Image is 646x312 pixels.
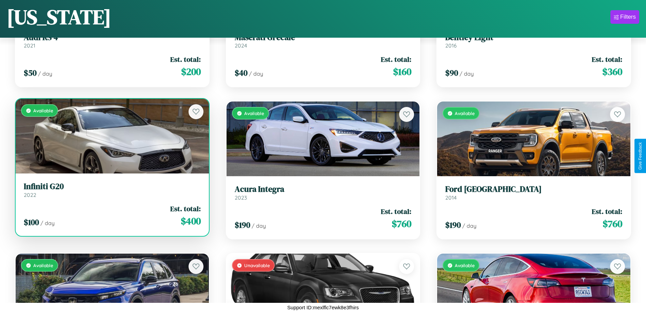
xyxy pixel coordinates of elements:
[24,191,36,198] span: 2022
[445,184,622,194] h3: Ford [GEOGRAPHIC_DATA]
[381,54,411,64] span: Est. total:
[235,219,250,231] span: $ 190
[33,108,53,113] span: Available
[235,184,412,194] h3: Acura Integra
[252,222,266,229] span: / day
[445,33,622,49] a: Bentley Eight2016
[235,33,412,49] a: Maserati Grecale2024
[393,65,411,78] span: $ 160
[38,70,52,77] span: / day
[235,194,247,201] span: 2023
[170,54,201,64] span: Est. total:
[455,262,475,268] span: Available
[244,262,270,268] span: Unavailable
[24,217,39,228] span: $ 100
[392,217,411,231] span: $ 760
[462,222,476,229] span: / day
[459,70,474,77] span: / day
[592,206,622,216] span: Est. total:
[40,220,55,226] span: / day
[24,182,201,191] h3: Infiniti G20
[170,204,201,214] span: Est. total:
[287,303,359,312] p: Support ID: mexlflc7ewk8e3fhirs
[24,33,201,49] a: Audi RS 42021
[181,214,201,228] span: $ 400
[235,42,247,49] span: 2024
[603,217,622,231] span: $ 760
[24,182,201,198] a: Infiniti G202022
[24,42,35,49] span: 2021
[33,262,53,268] span: Available
[249,70,263,77] span: / day
[445,42,457,49] span: 2016
[181,65,201,78] span: $ 200
[602,65,622,78] span: $ 360
[244,110,264,116] span: Available
[638,142,643,170] div: Give Feedback
[592,54,622,64] span: Est. total:
[7,3,111,31] h1: [US_STATE]
[24,67,37,78] span: $ 50
[445,219,461,231] span: $ 190
[445,67,458,78] span: $ 90
[445,184,622,201] a: Ford [GEOGRAPHIC_DATA]2014
[445,194,457,201] span: 2014
[381,206,411,216] span: Est. total:
[235,184,412,201] a: Acura Integra2023
[620,14,636,20] div: Filters
[610,10,639,24] button: Filters
[455,110,475,116] span: Available
[235,67,248,78] span: $ 40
